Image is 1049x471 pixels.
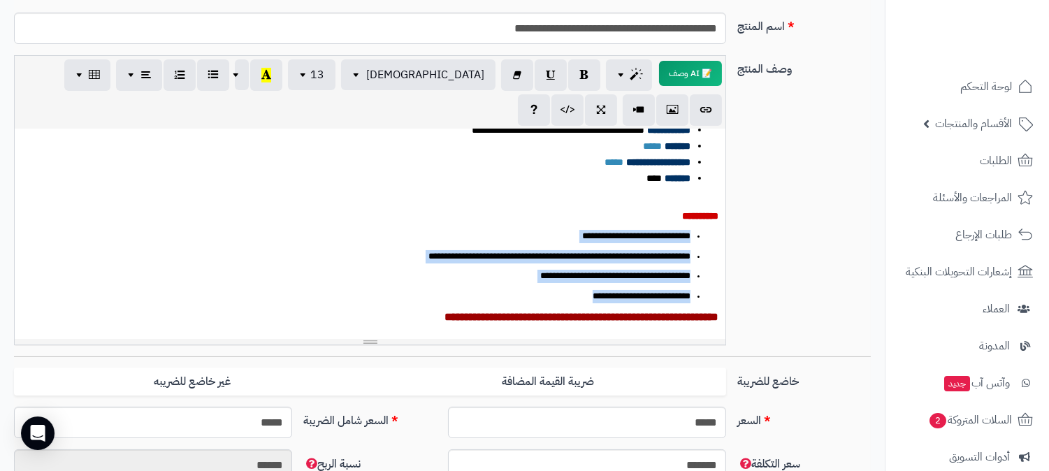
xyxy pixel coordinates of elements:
[288,59,335,90] button: 13
[906,262,1012,282] span: إشعارات التحويلات البنكية
[894,181,1041,215] a: المراجعات والأسئلة
[14,368,370,396] label: غير خاضع للضريبه
[929,412,947,429] span: 2
[21,416,55,450] div: Open Intercom Messenger
[983,299,1010,319] span: العملاء
[894,403,1041,437] a: السلات المتروكة2
[894,255,1041,289] a: إشعارات التحويلات البنكية
[732,368,876,390] label: خاضع للضريبة
[949,447,1010,467] span: أدوات التسويق
[732,13,876,35] label: اسم المنتج
[928,410,1012,430] span: السلات المتروكة
[370,368,726,396] label: ضريبة القيمة المضافة
[980,151,1012,171] span: الطلبات
[732,407,876,429] label: السعر
[894,366,1041,400] a: وآتس آبجديد
[310,66,324,83] span: 13
[979,336,1010,356] span: المدونة
[894,292,1041,326] a: العملاء
[944,376,970,391] span: جديد
[933,188,1012,208] span: المراجعات والأسئلة
[298,407,442,429] label: السعر شامل الضريبة
[943,373,1010,393] span: وآتس آب
[955,225,1012,245] span: طلبات الإرجاع
[960,77,1012,96] span: لوحة التحكم
[894,218,1041,252] a: طلبات الإرجاع
[659,61,722,86] button: 📝 AI وصف
[894,70,1041,103] a: لوحة التحكم
[732,55,876,78] label: وصف المنتج
[954,10,1036,40] img: logo-2.png
[341,59,495,90] button: [DEMOGRAPHIC_DATA]
[366,66,484,83] span: [DEMOGRAPHIC_DATA]
[935,114,1012,133] span: الأقسام والمنتجات
[894,329,1041,363] a: المدونة
[894,144,1041,177] a: الطلبات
